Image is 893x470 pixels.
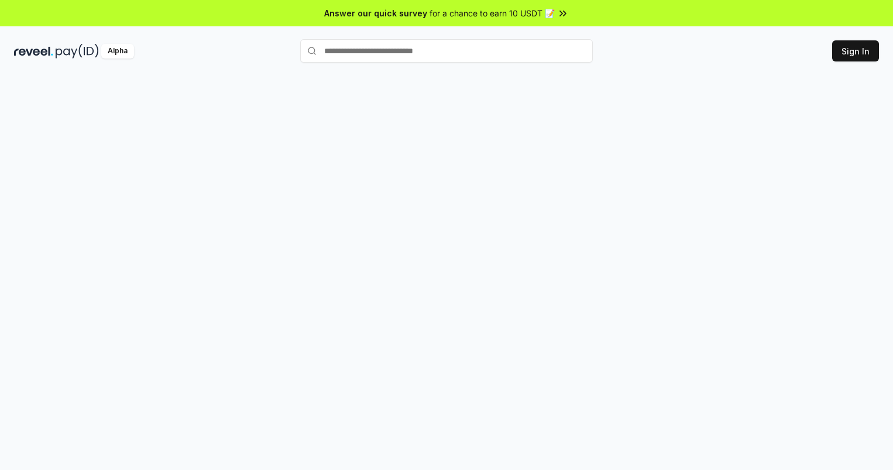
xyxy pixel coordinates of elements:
button: Sign In [832,40,879,61]
div: Alpha [101,44,134,59]
span: for a chance to earn 10 USDT 📝 [430,7,555,19]
img: pay_id [56,44,99,59]
img: reveel_dark [14,44,53,59]
span: Answer our quick survey [324,7,427,19]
